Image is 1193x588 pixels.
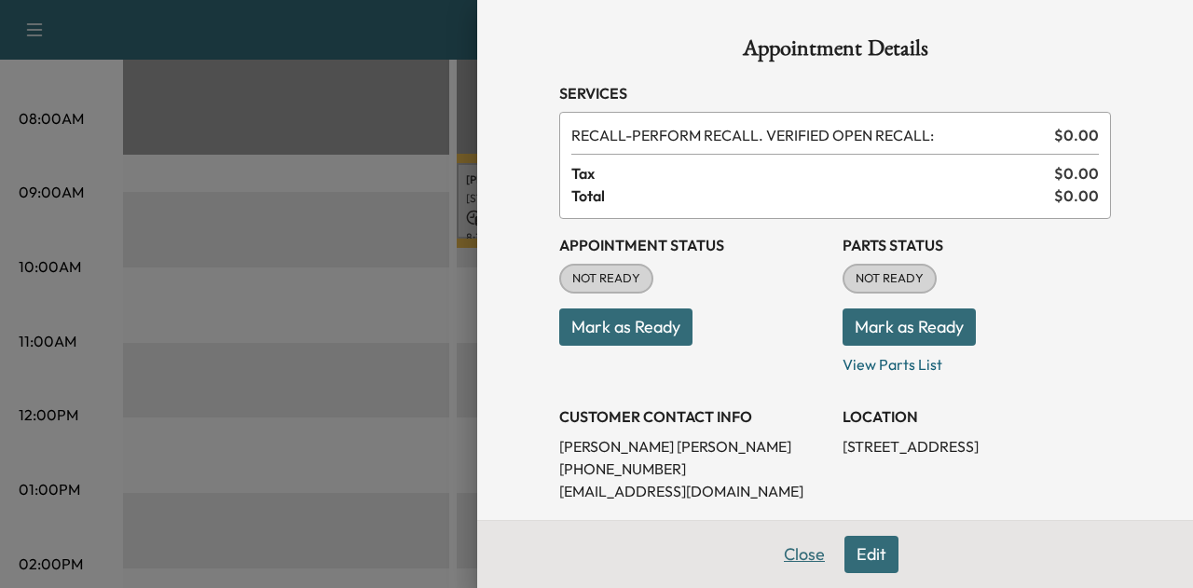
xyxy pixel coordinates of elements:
[559,234,828,256] h3: Appointment Status
[571,162,1054,185] span: Tax
[559,37,1111,67] h1: Appointment Details
[843,435,1111,458] p: [STREET_ADDRESS]
[1054,185,1099,207] span: $ 0.00
[571,185,1054,207] span: Total
[561,269,651,288] span: NOT READY
[571,124,1047,146] span: PERFORM RECALL. VERIFIED OPEN RECALL:
[1054,162,1099,185] span: $ 0.00
[559,480,828,502] p: [EMAIL_ADDRESS][DOMAIN_NAME]
[843,405,1111,428] h3: LOCATION
[843,346,1111,376] p: View Parts List
[559,308,692,346] button: Mark as Ready
[843,308,976,346] button: Mark as Ready
[559,458,828,480] p: [PHONE_NUMBER]
[1054,124,1099,146] span: $ 0.00
[559,82,1111,104] h3: Services
[843,234,1111,256] h3: Parts Status
[772,536,837,573] button: Close
[844,269,935,288] span: NOT READY
[559,435,828,458] p: [PERSON_NAME] [PERSON_NAME]
[844,536,898,573] button: Edit
[559,405,828,428] h3: CUSTOMER CONTACT INFO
